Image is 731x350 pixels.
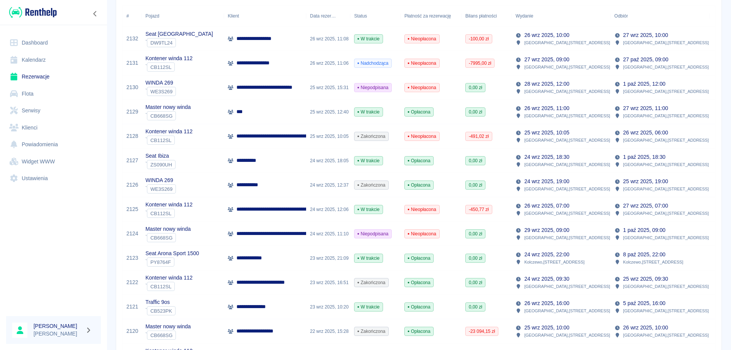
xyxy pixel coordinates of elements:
a: Flota [6,85,101,102]
p: 5 paź 2025, 16:00 [623,299,666,307]
span: W trakcie [354,157,383,164]
p: WINDA 269 [145,79,176,87]
span: Opłacona [405,328,433,335]
p: Kontener winda 112 [145,274,193,282]
span: Opłacona [405,182,433,189]
a: 2124 [126,230,138,238]
p: [GEOGRAPHIC_DATA] , [STREET_ADDRESS] [623,210,709,217]
span: Nieopłacona [405,35,439,42]
a: Renthelp logo [6,6,57,19]
div: Wydanie [516,5,533,27]
p: Kontener winda 112 [145,201,193,209]
div: ` [145,209,193,218]
span: 0,00 zł [466,279,485,286]
p: 24 wrz 2025, 18:30 [524,153,569,161]
p: 8 paź 2025, 22:00 [623,251,666,259]
p: 27 wrz 2025, 09:00 [524,56,569,64]
a: 2126 [126,181,138,189]
p: 26 wrz 2025, 10:00 [524,31,569,39]
div: Odbiór [611,5,709,27]
span: Nieopłacona [405,133,439,140]
div: ` [145,38,213,47]
p: 24 wrz 2025, 09:30 [524,275,569,283]
div: Płatność za rezerwację [401,5,461,27]
p: [GEOGRAPHIC_DATA] , [STREET_ADDRESS] [524,161,610,168]
div: ` [145,331,191,340]
button: Zwiń nawigację [89,9,101,19]
p: [GEOGRAPHIC_DATA] , [STREET_ADDRESS] [524,307,610,314]
div: Status [350,5,401,27]
a: 2131 [126,59,138,67]
div: Data rezerwacji [306,5,350,27]
a: Serwisy [6,102,101,119]
p: [GEOGRAPHIC_DATA] , [STREET_ADDRESS] [524,210,610,217]
p: Kontener winda 112 [145,128,193,136]
span: CB112SL [147,284,174,289]
div: Pojazd [142,5,224,27]
div: Wydanie [512,5,610,27]
span: -491,02 zł [466,133,492,140]
span: W trakcie [354,206,383,213]
span: 0,00 zł [466,157,485,164]
span: CB668SG [147,332,176,338]
a: 2122 [126,278,138,286]
span: Opłacona [405,304,433,310]
p: 26 wrz 2025, 16:00 [524,299,569,307]
p: Seat Arona Sport 1500 [145,249,199,257]
a: Dashboard [6,34,101,51]
span: Niepodpisana [354,84,391,91]
p: Kolczewo , [STREET_ADDRESS] [623,259,683,265]
p: Traffic 9os [145,298,176,306]
p: [GEOGRAPHIC_DATA] , [STREET_ADDRESS] [623,39,709,46]
span: -23 094,15 zł [466,328,498,335]
p: Seat Ibiza [145,152,176,160]
div: 23 wrz 2025, 10:20 [306,295,350,319]
p: 25 wrz 2025, 10:00 [524,324,569,332]
p: [GEOGRAPHIC_DATA] , [STREET_ADDRESS] [623,234,709,241]
div: ` [145,62,193,72]
a: 2121 [126,303,138,311]
p: 26 wrz 2025, 07:00 [524,202,569,210]
span: DW9TL24 [147,40,176,46]
div: Płatność za rezerwację [404,5,451,27]
a: 2130 [126,83,138,91]
span: Nieopłacona [405,84,439,91]
span: -100,00 zł [466,35,492,42]
p: Master nowy winda [145,323,191,331]
span: -450,77 zł [466,206,492,213]
p: Master nowy winda [145,103,191,111]
span: Niepodpisana [354,230,391,237]
span: CB112SL [147,211,174,216]
p: Master nowy winda [145,225,191,233]
div: Bilans płatności [461,5,512,27]
div: 22 wrz 2025, 15:28 [306,319,350,344]
a: 2127 [126,157,138,165]
p: Seat [GEOGRAPHIC_DATA] [145,30,213,38]
h6: [PERSON_NAME] [34,322,82,330]
div: Odbiór [614,5,628,27]
p: [GEOGRAPHIC_DATA] , [STREET_ADDRESS] [524,112,610,119]
div: ` [145,184,176,193]
div: Klient [224,5,306,27]
a: Widget WWW [6,153,101,170]
span: -7995,00 zł [466,60,494,67]
p: [GEOGRAPHIC_DATA] , [STREET_ADDRESS] [623,137,709,144]
p: [GEOGRAPHIC_DATA] , [STREET_ADDRESS] [623,161,709,168]
div: 24 wrz 2025, 12:37 [306,173,350,197]
a: Rezerwacje [6,68,101,85]
span: Nieopłacona [405,230,439,237]
p: 25 wrz 2025, 19:00 [623,177,668,185]
p: 27 wrz 2025, 11:00 [623,104,668,112]
p: 27 wrz 2025, 10:00 [623,31,668,39]
span: W trakcie [354,255,383,262]
span: CB668SG [147,113,176,119]
span: CB112SL [147,137,174,143]
p: WINDA 269 [145,176,176,184]
span: CB668SG [147,235,176,241]
div: 24 wrz 2025, 18:05 [306,149,350,173]
p: 29 wrz 2025, 09:00 [524,226,569,234]
span: Zakończona [354,133,388,140]
span: W trakcie [354,109,383,115]
span: Nieopłacona [405,60,439,67]
div: ` [145,111,191,120]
